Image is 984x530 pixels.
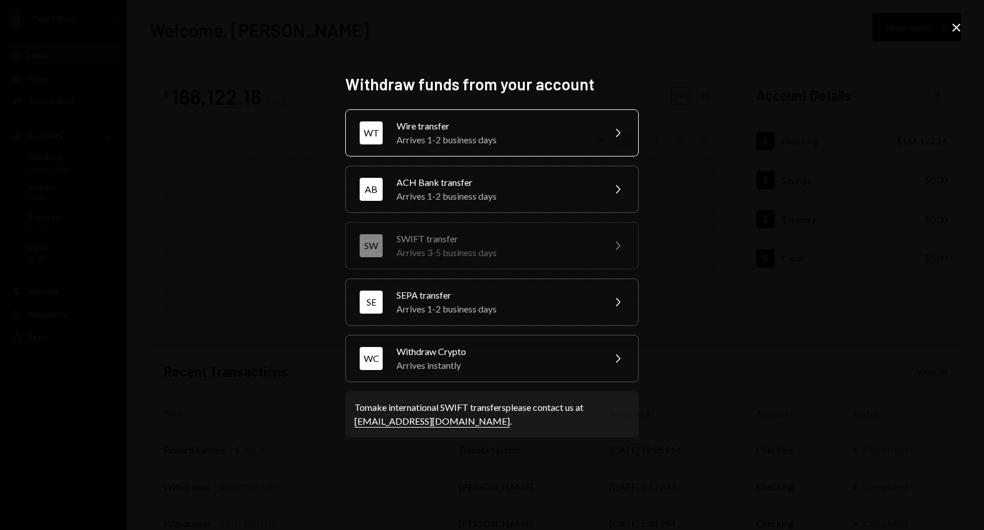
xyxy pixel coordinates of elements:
[396,302,597,316] div: Arrives 1-2 business days
[345,335,639,382] button: WCWithdraw CryptoArrives instantly
[396,119,597,133] div: Wire transfer
[345,109,639,157] button: WTWire transferArrives 1-2 business days
[396,345,597,359] div: Withdraw Crypto
[396,133,597,147] div: Arrives 1-2 business days
[345,279,639,326] button: SESEPA transferArrives 1-2 business days
[396,246,597,260] div: Arrives 3-5 business days
[396,189,597,203] div: Arrives 1-2 business days
[360,291,383,314] div: SE
[396,288,597,302] div: SEPA transfer
[354,415,510,428] a: [EMAIL_ADDRESS][DOMAIN_NAME]
[360,178,383,201] div: AB
[360,121,383,144] div: WT
[360,347,383,370] div: WC
[396,359,597,372] div: Arrives instantly
[360,234,383,257] div: SW
[396,232,597,246] div: SWIFT transfer
[396,176,597,189] div: ACH Bank transfer
[354,401,630,428] div: To make international SWIFT transfers please contact us at .
[345,166,639,213] button: ABACH Bank transferArrives 1-2 business days
[345,222,639,269] button: SWSWIFT transferArrives 3-5 business days
[345,73,639,96] h2: Withdraw funds from your account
